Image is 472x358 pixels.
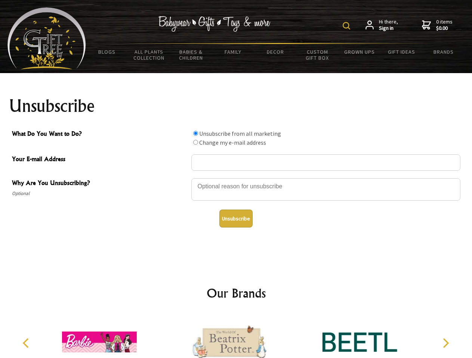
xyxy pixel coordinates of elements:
a: Gift Ideas [380,44,423,60]
input: Your E-mail Address [191,154,460,171]
a: Babies & Children [170,44,212,66]
button: Previous [19,335,35,351]
a: Family [212,44,254,60]
input: What Do You Want to Do? [193,140,198,145]
a: Brands [423,44,465,60]
h1: Unsubscribe [9,97,463,115]
label: Unsubscribe from all marketing [199,130,281,137]
span: Hi there, [379,19,398,32]
a: Custom Gift Box [296,44,339,66]
h2: Our Brands [15,284,457,302]
a: Grown Ups [338,44,380,60]
img: product search [343,22,350,29]
button: Next [437,335,454,351]
span: What Do You Want to Do? [12,129,188,140]
span: Why Are You Unsubscribing? [12,178,188,189]
img: Babyware - Gifts - Toys and more... [7,7,86,69]
input: What Do You Want to Do? [193,131,198,136]
a: All Plants Collection [128,44,170,66]
a: Decor [254,44,296,60]
span: Optional [12,189,188,198]
span: 0 items [436,18,453,32]
textarea: Why Are You Unsubscribing? [191,178,460,201]
label: Change my e-mail address [199,139,266,146]
img: Babywear - Gifts - Toys & more [158,16,271,32]
strong: Sign in [379,25,398,32]
span: Your E-mail Address [12,154,188,165]
a: BLOGS [86,44,128,60]
a: Hi there,Sign in [365,19,398,32]
strong: $0.00 [436,25,453,32]
a: 0 items$0.00 [422,19,453,32]
button: Unsubscribe [219,210,253,227]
